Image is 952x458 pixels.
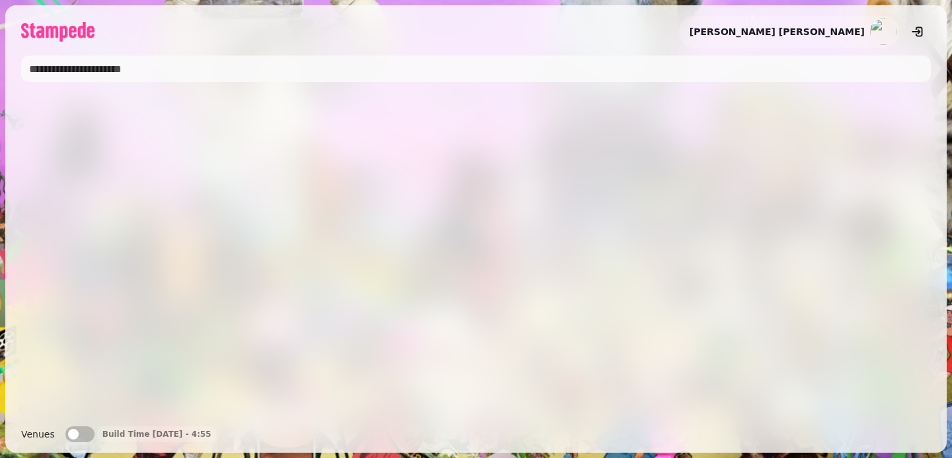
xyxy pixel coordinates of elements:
button: logout [904,19,931,45]
img: logo [21,22,95,42]
p: Build Time [DATE] - 4:55 [102,429,212,439]
label: Venues [21,426,55,442]
img: aHR0cHM6Ly93d3cuZ3JhdmF0YXIuY29tL2F2YXRhci9kNzBhYjQ2NDZjMWY2YWU0NDg1MGFmOGU1ZWRhZGM1Yz9zPTE1MCZkP... [870,19,896,45]
h2: [PERSON_NAME] [PERSON_NAME] [690,25,865,38]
